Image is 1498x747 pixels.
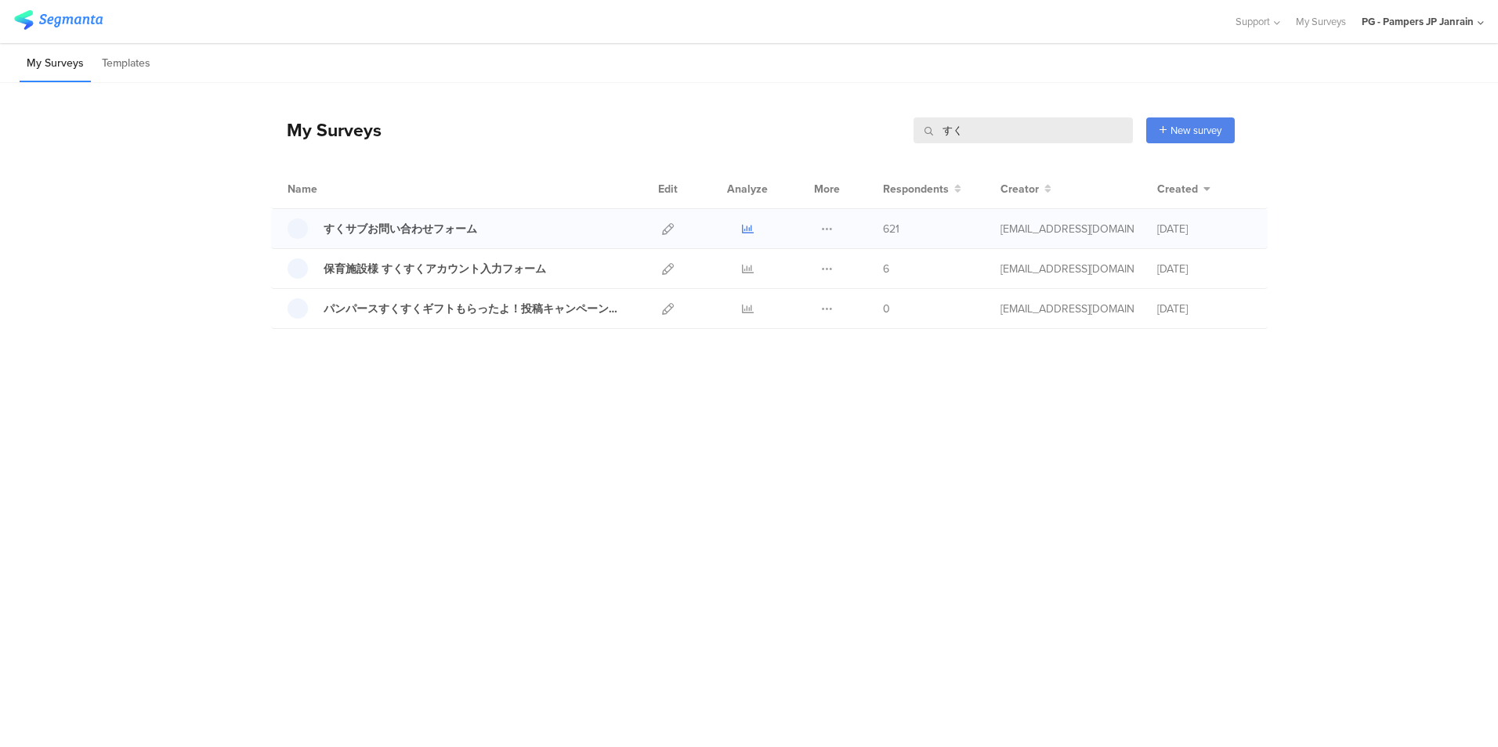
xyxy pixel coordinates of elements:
div: Analyze [724,169,771,208]
div: furumi.tomoko1@trans-cosmos.co.jp [1000,301,1134,317]
div: ebisu.ae.1@pg.com [1000,221,1134,237]
button: Creator [1000,181,1051,197]
li: Templates [95,45,157,82]
span: Support [1236,14,1270,29]
a: 保育施設様 すくすくアカウント入力フォーム [288,258,546,279]
div: [DATE] [1157,261,1251,277]
button: Respondents [883,181,961,197]
div: PG - Pampers JP Janrain [1362,14,1474,29]
div: [DATE] [1157,221,1251,237]
div: [DATE] [1157,301,1251,317]
span: Created [1157,181,1198,197]
a: パンパースすくすくギフトもらったよ！投稿キャンペーン投稿キャンペーン [288,298,628,319]
a: すくサブお問い合わせフォーム [288,218,477,239]
div: 保育施設様 すくすくアカウント入力フォーム [324,261,546,277]
div: パンパースすくすくギフトもらったよ！投稿キャンペーン投稿キャンペーン [324,301,628,317]
div: すくサブお問い合わせフォーム [324,221,477,237]
img: segmanta logo [14,10,103,30]
span: New survey [1171,123,1221,138]
span: 6 [883,261,889,277]
li: My Surveys [20,45,91,82]
div: Name [288,181,382,197]
div: Edit [651,169,685,208]
span: Creator [1000,181,1039,197]
button: Created [1157,181,1210,197]
div: My Surveys [271,117,382,143]
span: 621 [883,221,899,237]
span: 0 [883,301,890,317]
span: Respondents [883,181,949,197]
input: Survey Name, Creator... [914,117,1133,143]
div: More [810,169,844,208]
div: ebisu.ae.1@pg.com [1000,261,1134,277]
